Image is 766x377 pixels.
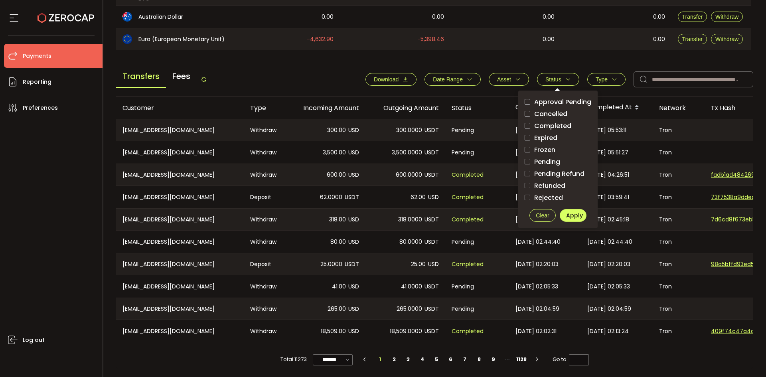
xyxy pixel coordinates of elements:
span: 25.0000 [320,260,342,269]
span: 600.0000 [396,170,422,180]
span: Transfer [682,36,703,42]
span: 0.00 [322,12,334,22]
span: [DATE] 05:51:27 [587,148,628,157]
span: Go to [553,354,589,365]
li: 7 [458,354,472,365]
div: Withdraw [244,209,286,230]
span: 41.0000 [401,282,422,291]
div: [EMAIL_ADDRESS][DOMAIN_NAME] [116,141,244,164]
span: Log out [23,334,45,346]
span: Status [545,76,561,83]
span: Pending Refund [530,170,584,178]
span: USD [348,237,359,247]
span: 41.00 [332,282,346,291]
span: 318.00 [329,215,346,224]
span: [DATE] 05:53:11 [515,126,555,135]
span: USDT [424,282,439,291]
div: Tron [653,320,705,342]
span: USDT [424,215,439,224]
button: Date Range [424,73,481,86]
li: 5 [430,354,444,365]
span: 0.00 [653,35,665,44]
div: Tron [653,298,705,320]
span: 300.00 [327,126,346,135]
span: USD [348,215,359,224]
span: [DATE] 02:45:18 [587,215,629,224]
span: USDT [424,304,439,314]
span: Pending [452,148,474,157]
span: [DATE] 05:51:27 [515,148,557,157]
div: Tron [653,275,705,298]
div: Deposit [244,186,286,208]
span: USDT [424,237,439,247]
button: Clear [529,209,556,222]
span: Date Range [433,76,463,83]
span: [DATE] 04:26:51 [515,170,557,180]
li: 4 [415,354,430,365]
span: Completed [452,327,484,336]
div: checkbox-group [525,97,591,203]
div: Tron [653,209,705,230]
span: 600.00 [327,170,346,180]
div: [EMAIL_ADDRESS][DOMAIN_NAME] [116,186,244,208]
button: Withdraw [711,34,743,44]
span: 3,500.00 [323,148,346,157]
span: USD [428,193,439,202]
li: 2 [387,354,401,365]
span: 265.0000 [397,304,422,314]
span: Download [374,76,399,83]
div: Withdraw [244,298,286,320]
span: [DATE] 03:59:41 [515,193,557,202]
li: 1128 [515,354,529,365]
div: Withdraw [244,275,286,298]
div: [EMAIL_ADDRESS][DOMAIN_NAME] [116,298,244,320]
span: [DATE] 02:13:24 [587,327,629,336]
button: Status [537,73,579,86]
span: USDT [345,260,359,269]
span: [DATE] 02:20:03 [515,260,559,269]
span: [DATE] 02:44:40 [515,237,561,247]
span: 0.00 [543,12,555,22]
button: Transfer [678,34,707,44]
span: 318.0000 [398,215,422,224]
div: Network [653,103,705,113]
div: [EMAIL_ADDRESS][DOMAIN_NAME] [116,320,244,342]
span: USD [428,260,439,269]
span: [DATE] 02:05:33 [515,282,558,291]
li: 1 [373,354,387,365]
span: Completed [452,260,484,269]
span: 62.0000 [320,193,342,202]
span: Pending [452,282,474,291]
span: 25.00 [411,260,426,269]
span: [DATE] 02:05:33 [587,282,630,291]
span: [DATE] 02:04:59 [587,304,631,314]
span: Apply [566,211,583,219]
span: 3,500.0000 [392,148,422,157]
span: 62.00 [411,193,426,202]
div: Outgoing Amount [365,103,445,113]
span: Rejected [530,194,563,201]
div: Withdraw [244,119,286,141]
span: USDT [424,170,439,180]
span: 18,509.0000 [390,327,422,336]
span: Refunded [530,182,565,189]
span: -5,398.46 [417,35,444,44]
span: Type [596,76,608,83]
span: 0.00 [543,35,555,44]
div: Type [244,103,286,113]
span: 300.0000 [396,126,422,135]
div: [EMAIL_ADDRESS][DOMAIN_NAME] [116,275,244,298]
div: [EMAIL_ADDRESS][DOMAIN_NAME] [116,231,244,253]
button: Type [587,73,626,86]
li: 8 [472,354,486,365]
span: Pending [452,237,474,247]
iframe: Chat Widget [726,339,766,377]
li: 3 [401,354,416,365]
div: Completed At [581,101,653,114]
span: Clear [536,212,549,219]
button: Asset [489,73,529,86]
span: Expired [530,134,557,142]
div: Withdraw [244,141,286,164]
button: Download [365,73,417,86]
